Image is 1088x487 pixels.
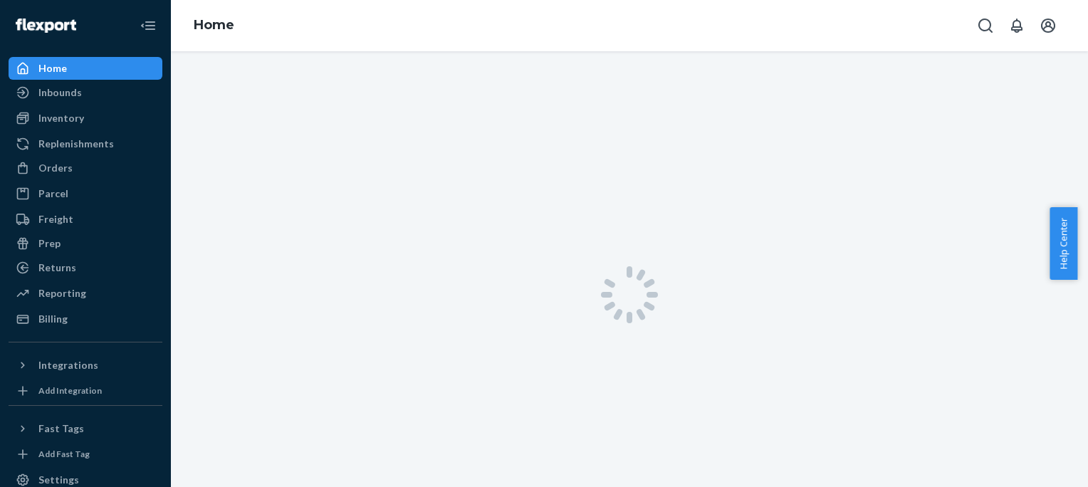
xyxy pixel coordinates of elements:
[38,85,82,100] div: Inbounds
[9,382,162,399] a: Add Integration
[9,132,162,155] a: Replenishments
[38,421,84,436] div: Fast Tags
[9,81,162,104] a: Inbounds
[38,312,68,326] div: Billing
[971,11,1000,40] button: Open Search Box
[9,446,162,463] a: Add Fast Tag
[182,5,246,46] ol: breadcrumbs
[38,261,76,275] div: Returns
[1034,11,1062,40] button: Open account menu
[9,354,162,377] button: Integrations
[38,161,73,175] div: Orders
[9,157,162,179] a: Orders
[38,137,114,151] div: Replenishments
[194,17,234,33] a: Home
[38,358,98,372] div: Integrations
[9,107,162,130] a: Inventory
[9,308,162,330] a: Billing
[38,448,90,460] div: Add Fast Tag
[9,256,162,279] a: Returns
[38,187,68,201] div: Parcel
[38,286,86,300] div: Reporting
[9,208,162,231] a: Freight
[1003,11,1031,40] button: Open notifications
[134,11,162,40] button: Close Navigation
[9,232,162,255] a: Prep
[9,417,162,440] button: Fast Tags
[9,282,162,305] a: Reporting
[38,236,61,251] div: Prep
[38,384,102,397] div: Add Integration
[38,61,67,75] div: Home
[38,212,73,226] div: Freight
[38,111,84,125] div: Inventory
[9,57,162,80] a: Home
[16,19,76,33] img: Flexport logo
[38,473,79,487] div: Settings
[9,182,162,205] a: Parcel
[1050,207,1077,280] button: Help Center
